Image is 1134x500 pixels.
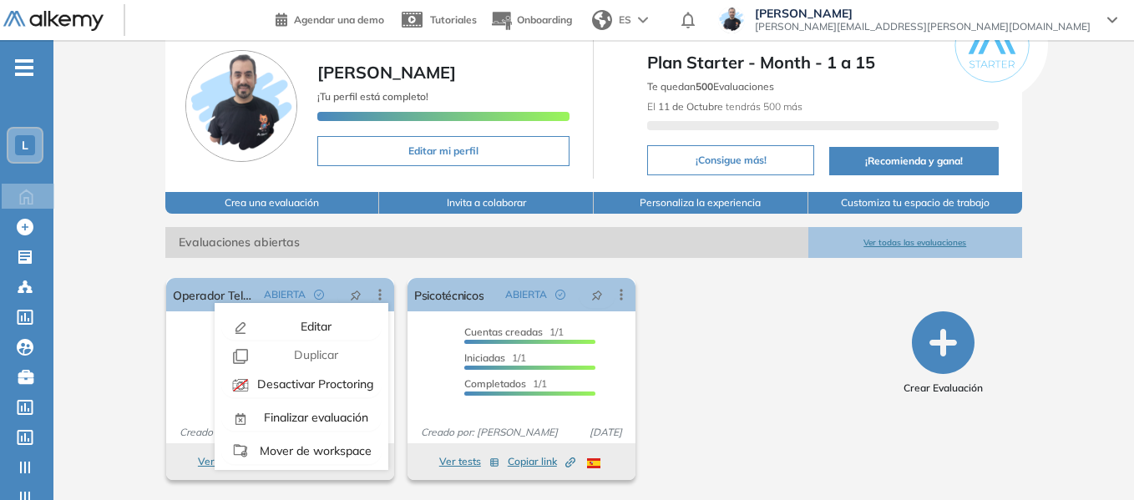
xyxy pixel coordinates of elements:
[439,452,499,472] button: Ver tests
[808,227,1023,258] button: Ver todas las evaluaciones
[165,227,808,258] span: Evaluaciones abiertas
[198,452,258,472] button: Ver tests
[221,437,382,464] button: Mover de workspace
[221,404,382,431] button: Finalizar evaluación
[165,192,380,214] button: Crea una evaluación
[464,377,526,390] span: Completados
[294,13,384,26] span: Agendar una demo
[696,80,713,93] b: 500
[221,313,382,340] button: Editar
[256,443,372,458] span: Mover de workspace
[173,278,257,311] a: Operador Telefónico
[647,80,774,93] span: Te quedan Evaluaciones
[583,425,629,440] span: [DATE]
[414,425,564,440] span: Creado por: [PERSON_NAME]
[3,11,104,32] img: Logo
[464,326,564,338] span: 1/1
[638,17,648,23] img: arrow
[579,281,615,308] button: pushpin
[647,100,802,113] span: El tendrás 500 más
[587,458,600,468] img: ESP
[508,454,575,469] span: Copiar link
[808,192,1023,214] button: Customiza tu espacio de trabajo
[505,287,547,302] span: ABIERTA
[430,13,477,26] span: Tutoriales
[254,376,374,391] span: Desactivar Proctoring
[264,287,306,302] span: ABIERTA
[221,346,382,364] button: Duplicar
[904,311,983,396] button: Crear Evaluación
[15,66,33,69] i: -
[314,290,324,300] span: check-circle
[350,288,362,301] span: pushpin
[508,452,575,472] button: Copiar link
[647,145,814,175] button: ¡Consigue más!
[464,351,505,364] span: Iniciadas
[464,351,526,364] span: 1/1
[829,147,999,175] button: ¡Recomienda y gana!
[317,62,456,83] span: [PERSON_NAME]
[592,10,612,30] img: world
[755,20,1091,33] span: [PERSON_NAME][EMAIL_ADDRESS][PERSON_NAME][DOMAIN_NAME]
[464,377,547,390] span: 1/1
[594,192,808,214] button: Personaliza la experiencia
[276,8,384,28] a: Agendar una demo
[490,3,572,38] button: Onboarding
[414,278,484,311] a: Psicotécnicos
[379,192,594,214] button: Invita a colaborar
[22,139,28,152] span: L
[317,136,570,166] button: Editar mi perfil
[291,347,338,362] span: Duplicar
[658,100,723,113] b: 11 de Octubre
[173,425,321,440] span: Creado por: [PERSON_NAME]
[1050,420,1134,500] div: Widget de chat
[221,371,382,397] button: Desactivar Proctoring
[517,13,572,26] span: Onboarding
[591,288,603,301] span: pushpin
[1050,420,1134,500] iframe: Chat Widget
[317,90,428,103] span: ¡Tu perfil está completo!
[185,50,297,162] img: Foto de perfil
[297,319,332,334] span: Editar
[755,7,1091,20] span: [PERSON_NAME]
[261,410,368,425] span: Finalizar evaluación
[464,326,543,338] span: Cuentas creadas
[555,290,565,300] span: check-circle
[904,381,983,396] span: Crear Evaluación
[647,50,999,75] span: Plan Starter - Month - 1 a 15
[619,13,631,28] span: ES
[337,281,374,308] button: pushpin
